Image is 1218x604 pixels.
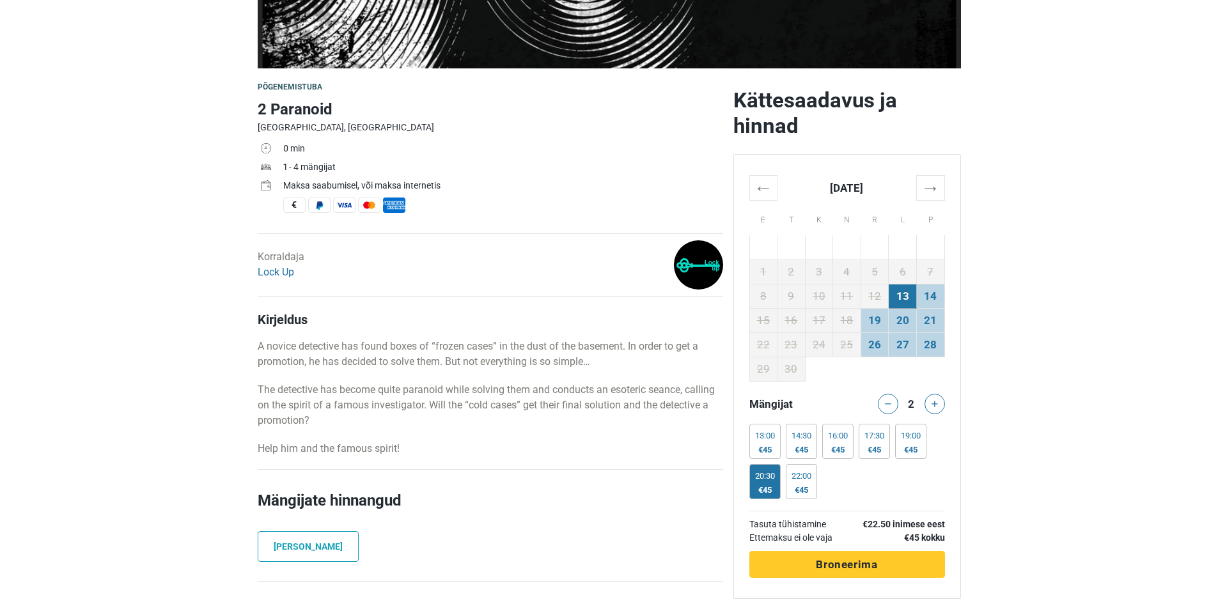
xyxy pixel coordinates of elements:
[749,551,945,578] button: Broneerima
[755,445,775,455] div: €45
[916,259,944,284] td: 7
[383,197,405,213] span: American Express
[777,284,806,308] td: 9
[792,445,811,455] div: €45
[916,284,944,308] td: 14
[889,259,917,284] td: 6
[916,308,944,332] td: 21
[258,121,723,134] div: [GEOGRAPHIC_DATA], [GEOGRAPHIC_DATA]
[792,485,811,495] div: €45
[674,240,723,290] img: 38af86134b65d0f1l.png
[805,284,833,308] td: 10
[889,200,917,235] th: L
[258,82,323,91] span: Põgenemistuba
[258,266,294,278] a: Lock Up
[833,332,861,357] td: 25
[901,431,921,441] div: 19:00
[805,200,833,235] th: K
[755,431,775,441] div: 13:00
[889,284,917,308] td: 13
[749,308,777,332] td: 15
[847,531,944,545] th: €45 kokku
[833,308,861,332] td: 18
[744,394,847,414] div: Mängijat
[903,394,919,412] div: 2
[749,175,777,200] th: ←
[755,485,775,495] div: €45
[901,445,921,455] div: €45
[805,259,833,284] td: 3
[861,308,889,332] td: 19
[889,332,917,357] td: 27
[833,284,861,308] td: 11
[861,200,889,235] th: R
[258,312,723,327] h4: Kirjeldus
[258,531,359,562] a: [PERSON_NAME]
[308,197,331,213] span: PayPal
[258,339,723,369] p: A novice detective has found boxes of “frozen cases” in the dust of the basement. In order to get...
[792,471,811,481] div: 22:00
[733,88,961,139] h2: Kättesaadavus ja hinnad
[283,179,723,192] div: Maksa saabumisel, või maksa internetis
[805,308,833,332] td: 17
[755,471,775,481] div: 20:30
[749,531,848,545] td: Ettemaksu ei ole vaja
[889,308,917,332] td: 20
[749,200,777,235] th: E
[777,200,806,235] th: T
[847,518,944,531] th: €22.50 inimese eest
[283,141,723,159] td: 0 min
[358,197,380,213] span: MasterCard
[861,284,889,308] td: 12
[333,197,355,213] span: Visa
[805,332,833,357] td: 24
[283,159,723,178] td: 1 - 4 mängijat
[283,197,306,213] span: Sularaha
[749,284,777,308] td: 8
[258,441,723,456] p: Help him and the famous spirit!
[777,332,806,357] td: 23
[792,431,811,441] div: 14:30
[916,332,944,357] td: 28
[828,431,848,441] div: 16:00
[258,98,723,121] h1: 2 Paranoid
[861,332,889,357] td: 26
[749,332,777,357] td: 22
[833,259,861,284] td: 4
[916,175,944,200] th: →
[777,357,806,381] td: 30
[749,518,848,531] td: Tasuta tühistamine
[258,382,723,428] p: The detective has become quite paranoid while solving them and conducts an esoteric seance, calli...
[777,259,806,284] td: 2
[258,489,723,531] h2: Mängijate hinnangud
[258,249,304,280] div: Korraldaja
[749,357,777,381] td: 29
[816,558,877,571] span: Broneerima
[749,259,777,284] td: 1
[861,259,889,284] td: 5
[777,308,806,332] td: 16
[916,200,944,235] th: P
[777,175,917,200] th: [DATE]
[864,445,884,455] div: €45
[864,431,884,441] div: 17:30
[828,445,848,455] div: €45
[833,200,861,235] th: N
